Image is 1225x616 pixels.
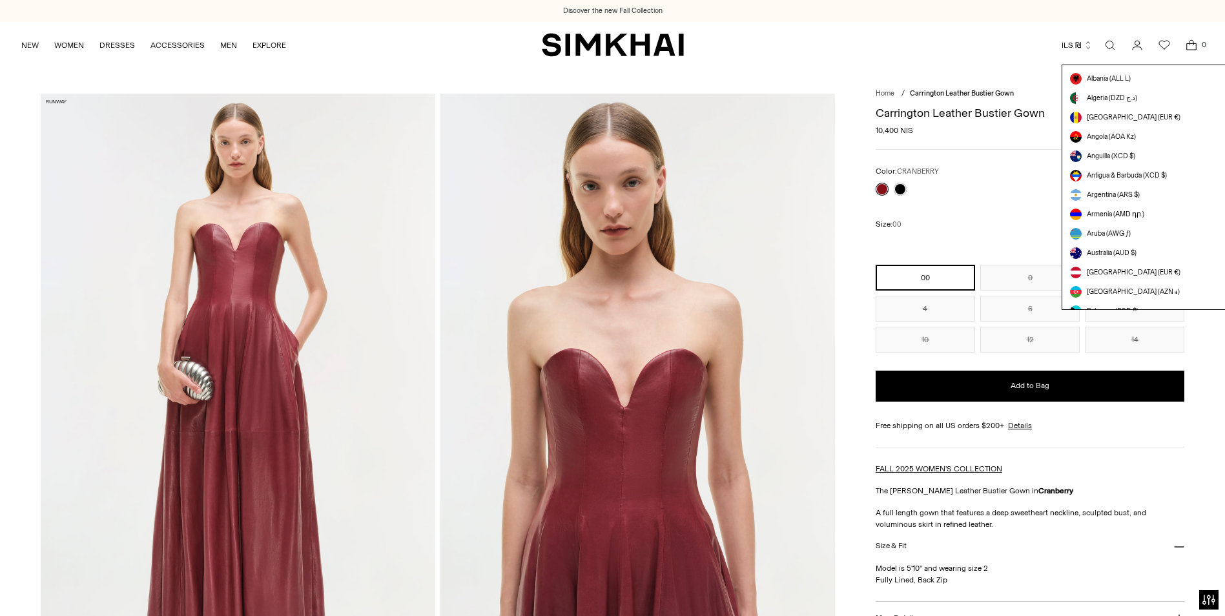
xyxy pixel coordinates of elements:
[980,296,1080,322] button: 6
[876,265,975,291] button: 00
[980,265,1080,291] button: 0
[99,31,135,59] a: DRESSES
[1087,93,1137,103] span: Algeria (DZD د.ج)
[1008,420,1032,431] a: Details
[910,89,1014,98] span: Carrington Leather Bustier Gown
[980,327,1080,353] button: 12
[1087,132,1136,142] span: Angola (AOA Kz)
[54,31,84,59] a: WOMEN
[150,31,205,59] a: ACCESSORIES
[1087,306,1138,316] span: Bahamas (BSD $)
[1198,39,1210,50] span: 0
[1151,32,1177,58] a: Wishlist
[1087,248,1137,258] span: Australia (AUD $)
[1062,31,1093,59] button: ILS ₪
[542,32,684,57] a: SIMKHAI
[876,562,1185,586] p: Model is 5'10" and wearing size 2 Fully Lined, Back Zip
[876,371,1185,402] button: Add to Bag
[1087,151,1135,161] span: Anguilla (XCD $)
[252,31,286,59] a: EXPLORE
[901,88,905,99] div: /
[1038,486,1073,495] strong: Cranberry
[1097,32,1123,58] a: Open search modal
[1087,267,1180,278] span: [GEOGRAPHIC_DATA] (EUR €)
[876,218,901,231] label: Size:
[876,485,1185,497] p: The [PERSON_NAME] Leather Bustier Gown in
[876,542,907,550] h3: Size & Fit
[876,507,1185,530] p: A full length gown that features a deep sweetheart neckline, sculpted bust, and voluminous skirt ...
[1087,229,1131,239] span: Aruba (AWG ƒ)
[876,420,1185,431] div: Free shipping on all US orders $200+
[1179,32,1204,58] a: Open cart modal
[563,6,663,16] a: Discover the new Fall Collection
[876,296,975,322] button: 4
[1087,170,1167,181] span: Antigua & Barbuda (XCD $)
[21,31,39,59] a: NEW
[876,107,1185,119] h1: Carrington Leather Bustier Gown
[876,165,939,178] label: Color:
[876,530,1185,563] button: Size & Fit
[1087,112,1180,123] span: [GEOGRAPHIC_DATA] (EUR €)
[1124,32,1150,58] a: Go to the account page
[892,220,901,229] span: 00
[876,327,975,353] button: 10
[1087,209,1144,220] span: Armenia (AMD դր.)
[220,31,237,59] a: MEN
[876,88,1185,99] nav: breadcrumbs
[1087,287,1180,297] span: [GEOGRAPHIC_DATA] (AZN ₼)
[1011,380,1049,391] span: Add to Bag
[876,464,1002,473] a: FALL 2025 WOMEN'S COLLECTION
[1087,74,1131,84] span: Albania (ALL L)
[1087,190,1140,200] span: Argentina (ARS $)
[876,125,913,136] span: 10,400 NIS
[897,167,939,176] span: CRANBERRY
[1085,327,1184,353] button: 14
[876,89,894,98] a: Home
